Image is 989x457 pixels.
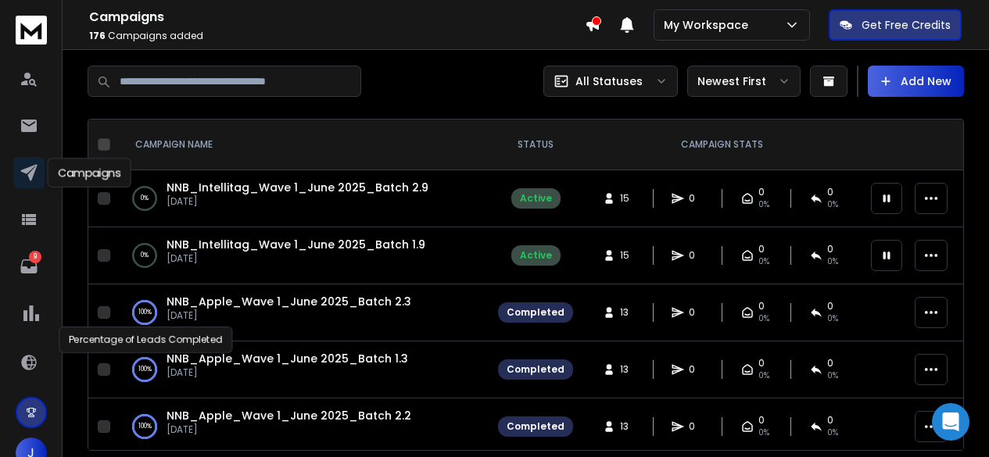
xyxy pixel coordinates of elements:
[758,243,765,255] span: 0
[167,351,408,366] a: NNB_Apple_Wave 1_June 2025_Batch 1.3
[138,419,152,434] p: 100 %
[687,66,801,97] button: Newest First
[575,73,643,89] p: All Statuses
[167,294,411,309] a: NNB_Apple_Wave 1_June 2025_Batch 2.3
[167,180,428,195] a: NNB_Intellitag_Wave 1_June 2025_Batch 2.9
[48,158,131,187] div: Campaigns
[138,305,152,320] p: 100 %
[59,327,232,353] div: Percentage of Leads Completed
[620,192,636,205] span: 15
[167,423,411,436] p: [DATE]
[827,427,838,439] span: 0%
[89,30,585,42] p: Campaigns added
[829,9,962,41] button: Get Free Credits
[13,251,45,282] a: 9
[758,198,769,211] span: 0%
[862,17,951,33] p: Get Free Credits
[116,398,489,455] td: 100%NNB_Apple_Wave 1_June 2025_Batch 2.2[DATE]
[520,249,552,262] div: Active
[758,357,765,370] span: 0
[827,370,838,382] span: 0%
[689,363,704,376] span: 0
[689,192,704,205] span: 0
[89,29,106,42] span: 176
[827,186,833,198] span: 0
[827,414,833,427] span: 0
[16,16,47,45] img: logo
[620,363,636,376] span: 13
[827,243,833,255] span: 0
[664,17,754,33] p: My Workspace
[141,248,149,263] p: 0 %
[116,120,489,170] th: CAMPAIGN NAME
[758,300,765,312] span: 0
[827,255,838,268] span: 0%
[489,120,582,170] th: STATUS
[167,408,411,423] a: NNB_Apple_Wave 1_June 2025_Batch 2.2
[689,420,704,433] span: 0
[689,249,704,262] span: 0
[758,414,765,427] span: 0
[758,370,769,382] span: 0%
[138,362,152,377] p: 100 %
[116,170,489,227] td: 0%NNB_Intellitag_Wave 1_June 2025_Batch 2.9[DATE]
[758,255,769,268] span: 0%
[620,249,636,262] span: 15
[827,312,838,325] span: 0%
[827,300,833,312] span: 0
[582,120,862,170] th: CAMPAIGN STATS
[507,363,564,376] div: Completed
[507,306,564,319] div: Completed
[868,66,964,97] button: Add New
[167,237,425,252] a: NNB_Intellitag_Wave 1_June 2025_Batch 1.9
[827,357,833,370] span: 0
[167,309,411,322] p: [DATE]
[116,227,489,284] td: 0%NNB_Intellitag_Wave 1_June 2025_Batch 1.9[DATE]
[167,252,425,265] p: [DATE]
[116,284,489,341] td: 100%NNB_Apple_Wave 1_June 2025_Batch 2.3[DATE]
[29,251,41,263] p: 9
[827,198,838,211] span: 0%
[758,312,769,325] span: 0%
[141,191,149,206] p: 0 %
[167,195,428,208] p: [DATE]
[507,420,564,433] div: Completed
[116,341,489,398] td: 100%NNB_Apple_Wave 1_June 2025_Batch 1.3[DATE]
[89,8,585,27] h1: Campaigns
[520,192,552,205] div: Active
[932,403,969,441] div: Open Intercom Messenger
[758,427,769,439] span: 0%
[167,366,408,379] p: [DATE]
[689,306,704,319] span: 0
[620,306,636,319] span: 13
[620,420,636,433] span: 13
[758,186,765,198] span: 0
